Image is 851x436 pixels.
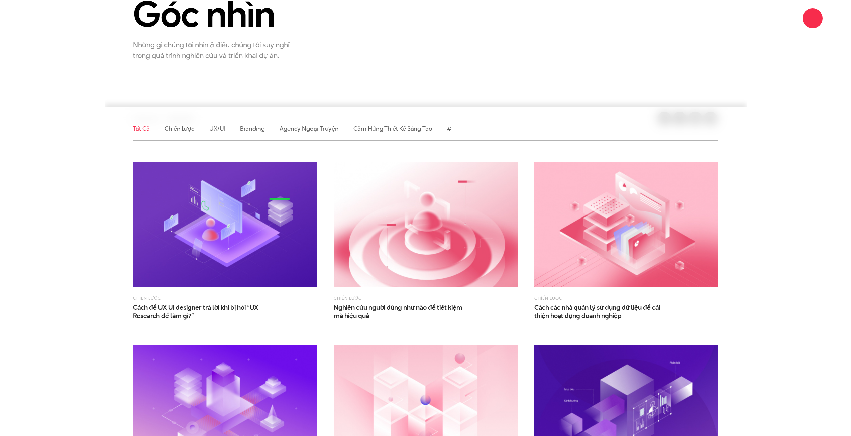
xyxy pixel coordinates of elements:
[165,124,195,133] a: Chiến lược
[133,162,317,287] img: Cách trả lời khi bị hỏi “UX Research để làm gì?”
[133,124,150,133] a: Tất cả
[240,124,265,133] a: Branding
[334,295,362,301] a: Chiến lược
[447,124,451,133] a: #
[534,162,718,287] img: Cách các nhà quản lý sử dụng dữ liệu để cải thiện hoạt động doanh nghiệp
[353,124,432,133] a: Cảm hứng thiết kế sáng tạo
[334,312,369,320] span: mà hiệu quả
[334,303,467,320] a: Nghiên cứu người dùng như nào để tiết kiệmmà hiệu quả
[534,303,668,320] a: Cách các nhà quản lý sử dụng dữ liệu để cảithiện hoạt động doanh nghiệp
[133,295,161,301] a: Chiến lược
[133,303,267,320] a: Cách để UX UI designer trả lời khi bị hỏi “UXResearch để làm gì?”
[534,295,562,301] a: Chiến lược
[534,312,622,320] span: thiện hoạt động doanh nghiệp
[334,303,467,320] span: Nghiên cứu người dùng như nào để tiết kiệm
[133,39,300,61] p: Những gì chúng tôi nhìn & điều chúng tôi suy nghĩ trong quá trình nghiên cứu và triển khai dự án.
[334,162,518,287] img: Nghiên cứu người dùng như nào để tiết kiệm mà hiệu quả
[534,303,668,320] span: Cách các nhà quản lý sử dụng dữ liệu để cải
[209,124,225,133] a: UX/UI
[280,124,339,133] a: Agency ngoại truyện
[133,312,194,320] span: Research để làm gì?”
[133,303,267,320] span: Cách để UX UI designer trả lời khi bị hỏi “UX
